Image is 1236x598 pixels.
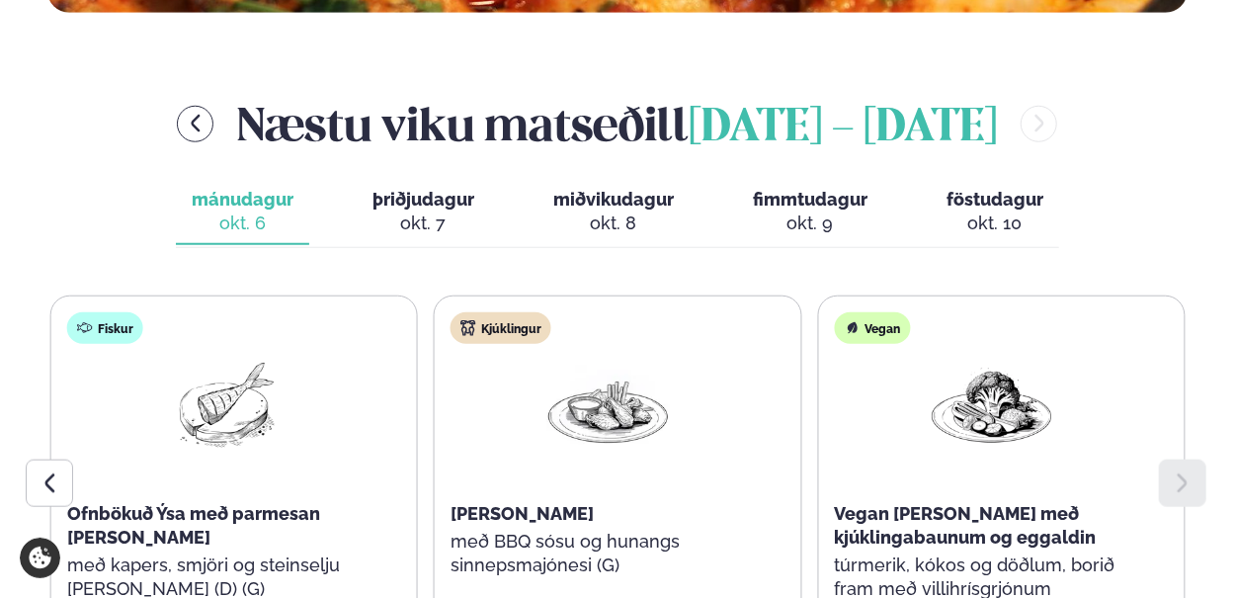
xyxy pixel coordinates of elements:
h2: Næstu viku matseðill [237,92,997,156]
button: föstudagur okt. 10 [931,180,1059,245]
span: [DATE] - [DATE] [689,107,997,150]
img: fish.svg [77,320,93,336]
img: chicken.svg [460,320,476,336]
span: mánudagur [192,189,293,210]
span: föstudagur [947,189,1043,210]
div: Kjúklingur [451,312,551,344]
button: menu-btn-left [177,106,213,142]
button: mánudagur okt. 6 [176,180,309,245]
span: miðvikudagur [553,189,674,210]
div: Vegan [834,312,910,344]
p: með BBQ sósu og hunangs sinnepsmajónesi (G) [451,530,765,577]
button: menu-btn-right [1021,106,1057,142]
span: fimmtudagur [753,189,867,210]
span: [PERSON_NAME] [451,503,594,524]
button: miðvikudagur okt. 8 [537,180,690,245]
a: Cookie settings [20,538,60,578]
button: þriðjudagur okt. 7 [357,180,490,245]
div: okt. 9 [753,212,867,235]
img: Fish.png [161,360,288,452]
div: okt. 8 [553,212,674,235]
img: Chicken-wings-legs.png [544,360,671,452]
img: Vegan.png [928,360,1054,452]
span: Vegan [PERSON_NAME] með kjúklingabaunum og eggaldin [834,503,1096,548]
div: okt. 7 [372,212,474,235]
div: okt. 6 [192,212,293,235]
img: Vegan.svg [844,320,860,336]
div: Fiskur [67,312,143,344]
span: Ofnbökuð Ýsa með parmesan [PERSON_NAME] [67,503,320,548]
div: okt. 10 [947,212,1043,235]
button: fimmtudagur okt. 9 [737,180,883,245]
span: þriðjudagur [372,189,474,210]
